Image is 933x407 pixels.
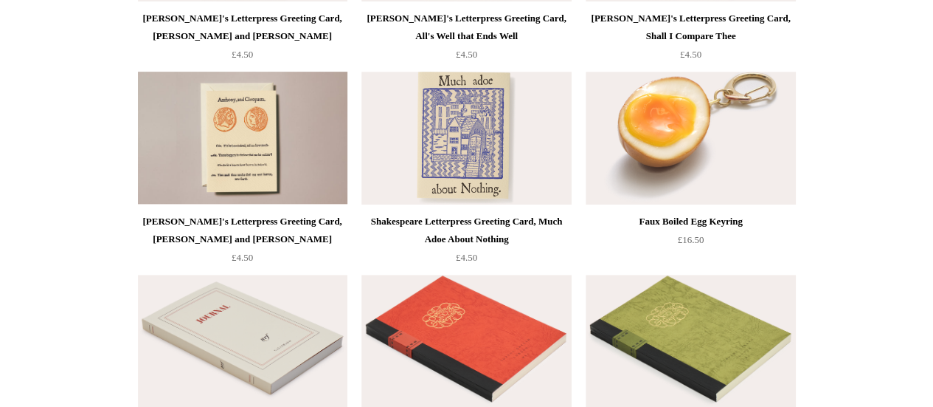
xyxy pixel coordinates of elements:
a: Shakespeare Letterpress Greeting Card, Much Adoe About Nothing Shakespeare Letterpress Greeting C... [361,72,571,205]
img: Shakespeare Letterpress Greeting Card, Much Adoe About Nothing [361,72,571,205]
span: £4.50 [456,252,477,263]
span: £4.50 [232,49,253,60]
a: Shakespeare Letterpress Greeting Card, Much Adoe About Nothing £4.50 [361,213,571,273]
a: Shakespeare's Letterpress Greeting Card, Antony and Cleopatra Shakespeare's Letterpress Greeting ... [138,72,347,205]
div: [PERSON_NAME]'s Letterpress Greeting Card, [PERSON_NAME] and [PERSON_NAME] [142,10,344,45]
a: Faux Boiled Egg Keyring Faux Boiled Egg Keyring [586,72,795,205]
img: Faux Boiled Egg Keyring [586,72,795,205]
a: Faux Boiled Egg Keyring £16.50 [586,213,795,273]
div: Shakespeare Letterpress Greeting Card, Much Adoe About Nothing [365,213,567,248]
a: [PERSON_NAME]'s Letterpress Greeting Card, Shall I Compare Thee £4.50 [586,10,795,70]
div: Faux Boiled Egg Keyring [589,213,791,230]
span: £4.50 [680,49,701,60]
img: Shakespeare's Letterpress Greeting Card, Antony and Cleopatra [138,72,347,205]
a: [PERSON_NAME]'s Letterpress Greeting Card, [PERSON_NAME] and [PERSON_NAME] £4.50 [138,213,347,273]
span: £16.50 [678,234,704,245]
div: [PERSON_NAME]'s Letterpress Greeting Card, Shall I Compare Thee [589,10,791,45]
div: [PERSON_NAME]'s Letterpress Greeting Card, All's Well that Ends Well [365,10,567,45]
span: £4.50 [232,252,253,263]
div: [PERSON_NAME]'s Letterpress Greeting Card, [PERSON_NAME] and [PERSON_NAME] [142,213,344,248]
a: [PERSON_NAME]'s Letterpress Greeting Card, All's Well that Ends Well £4.50 [361,10,571,70]
span: £4.50 [456,49,477,60]
a: [PERSON_NAME]'s Letterpress Greeting Card, [PERSON_NAME] and [PERSON_NAME] £4.50 [138,10,347,70]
